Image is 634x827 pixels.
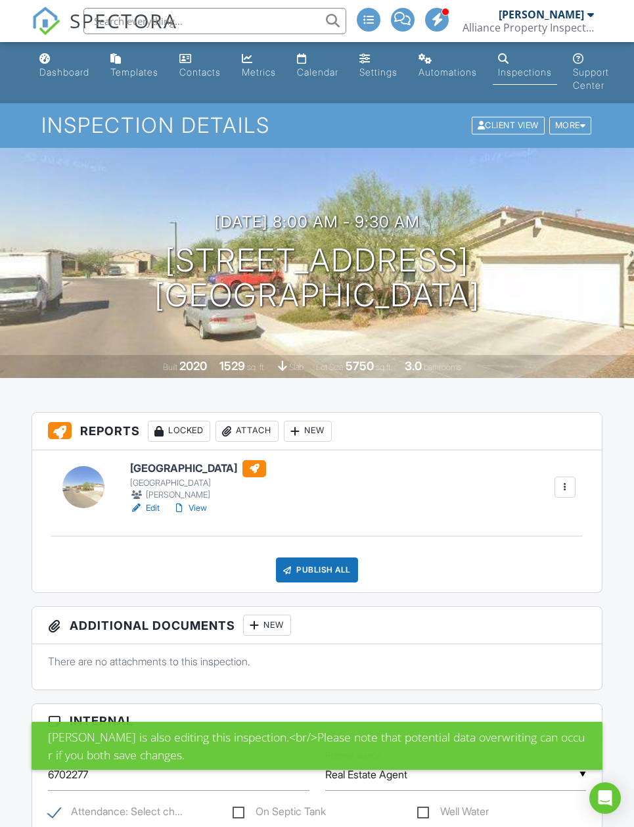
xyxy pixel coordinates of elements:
[39,66,89,78] div: Dashboard
[179,66,221,78] div: Contacts
[417,805,489,822] label: Well Water
[316,362,344,372] span: Lot Size
[163,362,177,372] span: Built
[297,66,338,78] div: Calendar
[130,488,266,502] div: [PERSON_NAME]
[289,362,304,372] span: slab
[359,66,397,78] div: Settings
[413,47,482,85] a: Automations (Advanced)
[219,359,245,373] div: 1529
[173,502,207,515] a: View
[130,478,266,488] div: [GEOGRAPHIC_DATA]
[179,359,207,373] div: 2020
[130,460,266,477] h6: [GEOGRAPHIC_DATA]
[354,47,403,85] a: Settings
[284,421,332,442] div: New
[130,460,266,502] a: [GEOGRAPHIC_DATA] [GEOGRAPHIC_DATA] [PERSON_NAME]
[32,7,60,35] img: The Best Home Inspection Software - Spectora
[242,66,276,78] div: Metrics
[237,47,281,85] a: Metrics
[130,502,160,515] a: Edit
[34,47,95,85] a: Dashboard
[376,362,392,372] span: sq.ft.
[499,8,584,21] div: [PERSON_NAME]
[573,66,609,91] div: Support Center
[419,66,477,78] div: Automations
[463,21,594,34] div: Alliance Property Inspections
[105,47,164,85] a: Templates
[215,213,420,231] h3: [DATE] 8:00 am - 9:30 am
[154,243,480,313] h1: [STREET_ADDRESS] [GEOGRAPHIC_DATA]
[32,722,602,770] div: [PERSON_NAME] is also editing this inspection.<br/>Please note that potential data overwriting ca...
[589,782,621,814] div: Open Intercom Messenger
[276,557,358,582] div: Publish All
[243,615,291,636] div: New
[41,114,593,137] h1: Inspection Details
[32,413,602,450] h3: Reports
[32,607,602,644] h3: Additional Documents
[472,117,545,135] div: Client View
[233,805,326,822] label: On Septic Tank
[174,47,226,85] a: Contacts
[470,120,548,130] a: Client View
[110,66,158,78] div: Templates
[346,359,374,373] div: 5750
[292,47,344,85] a: Calendar
[32,18,177,45] a: SPECTORA
[568,47,614,98] a: Support Center
[48,654,586,669] p: There are no attachments to this inspection.
[215,421,279,442] div: Attach
[549,117,592,135] div: More
[424,362,461,372] span: bathrooms
[493,47,557,85] a: Inspections
[405,359,422,373] div: 3.0
[498,66,552,78] div: Inspections
[48,805,183,822] label: Attendance: Select checkbox if anyone will be attending for review
[32,704,602,738] h3: Internal
[83,8,346,34] input: Search everything...
[247,362,265,372] span: sq. ft.
[148,421,210,442] div: Locked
